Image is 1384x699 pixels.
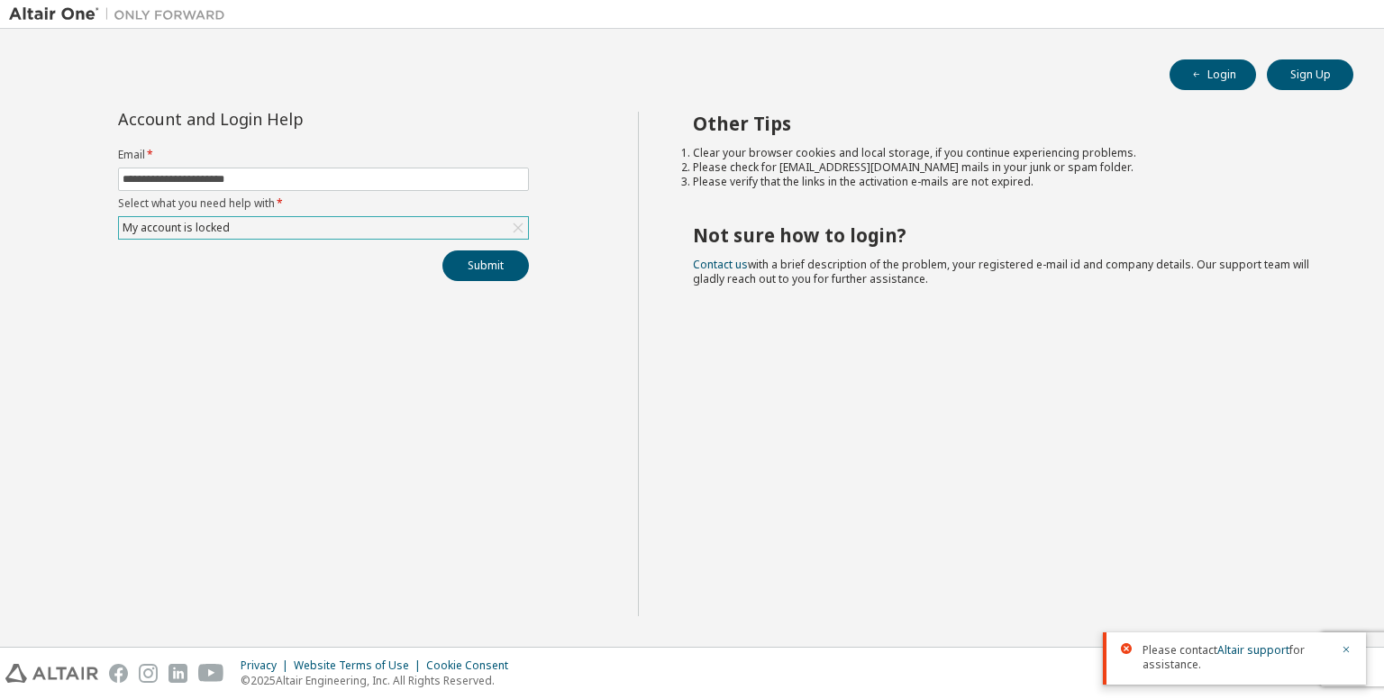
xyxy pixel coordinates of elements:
[198,664,224,683] img: youtube.svg
[118,148,529,162] label: Email
[241,673,519,688] p: © 2025 Altair Engineering, Inc. All Rights Reserved.
[139,664,158,683] img: instagram.svg
[693,257,748,272] a: Contact us
[241,658,294,673] div: Privacy
[119,217,528,239] div: My account is locked
[693,257,1309,286] span: with a brief description of the problem, your registered e-mail id and company details. Our suppo...
[693,112,1322,135] h2: Other Tips
[693,175,1322,189] li: Please verify that the links in the activation e-mails are not expired.
[1143,643,1330,672] span: Please contact for assistance.
[118,112,447,126] div: Account and Login Help
[120,218,232,238] div: My account is locked
[294,658,426,673] div: Website Terms of Use
[5,664,98,683] img: altair_logo.svg
[693,160,1322,175] li: Please check for [EMAIL_ADDRESS][DOMAIN_NAME] mails in your junk or spam folder.
[118,196,529,211] label: Select what you need help with
[1267,59,1353,90] button: Sign Up
[426,658,519,673] div: Cookie Consent
[109,664,128,683] img: facebook.svg
[1217,642,1289,658] a: Altair support
[9,5,234,23] img: Altair One
[1170,59,1256,90] button: Login
[693,146,1322,160] li: Clear your browser cookies and local storage, if you continue experiencing problems.
[442,250,529,281] button: Submit
[693,223,1322,247] h2: Not sure how to login?
[168,664,187,683] img: linkedin.svg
